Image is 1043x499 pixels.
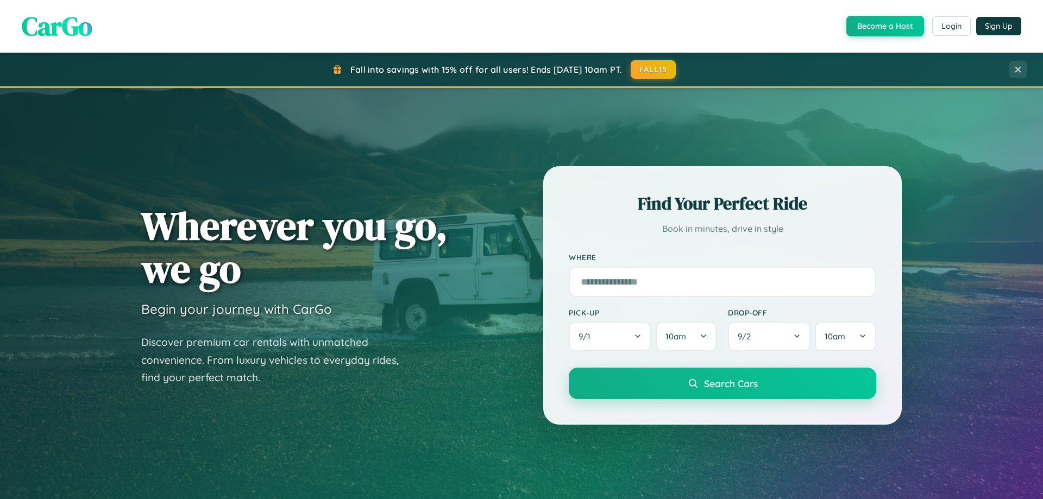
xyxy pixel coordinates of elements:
[569,221,876,237] p: Book in minutes, drive in style
[631,60,676,79] button: FALL15
[350,64,623,75] span: Fall into savings with 15% off for all users! Ends [DATE] 10am PT.
[932,16,971,36] button: Login
[569,321,651,351] button: 9/1
[815,321,876,351] button: 10am
[728,308,876,317] label: Drop-off
[665,331,686,342] span: 10am
[728,321,810,351] button: 9/2
[656,321,717,351] button: 10am
[569,253,876,262] label: Where
[141,204,448,290] h1: Wherever you go, we go
[579,331,596,342] span: 9 / 1
[22,8,92,44] span: CarGo
[976,17,1021,35] button: Sign Up
[569,192,876,216] h2: Find Your Perfect Ride
[141,301,332,317] h3: Begin your journey with CarGo
[846,16,924,36] button: Become a Host
[825,331,845,342] span: 10am
[704,377,758,389] span: Search Cars
[569,368,876,399] button: Search Cars
[738,331,756,342] span: 9 / 2
[141,333,413,387] p: Discover premium car rentals with unmatched convenience. From luxury vehicles to everyday rides, ...
[569,308,717,317] label: Pick-up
